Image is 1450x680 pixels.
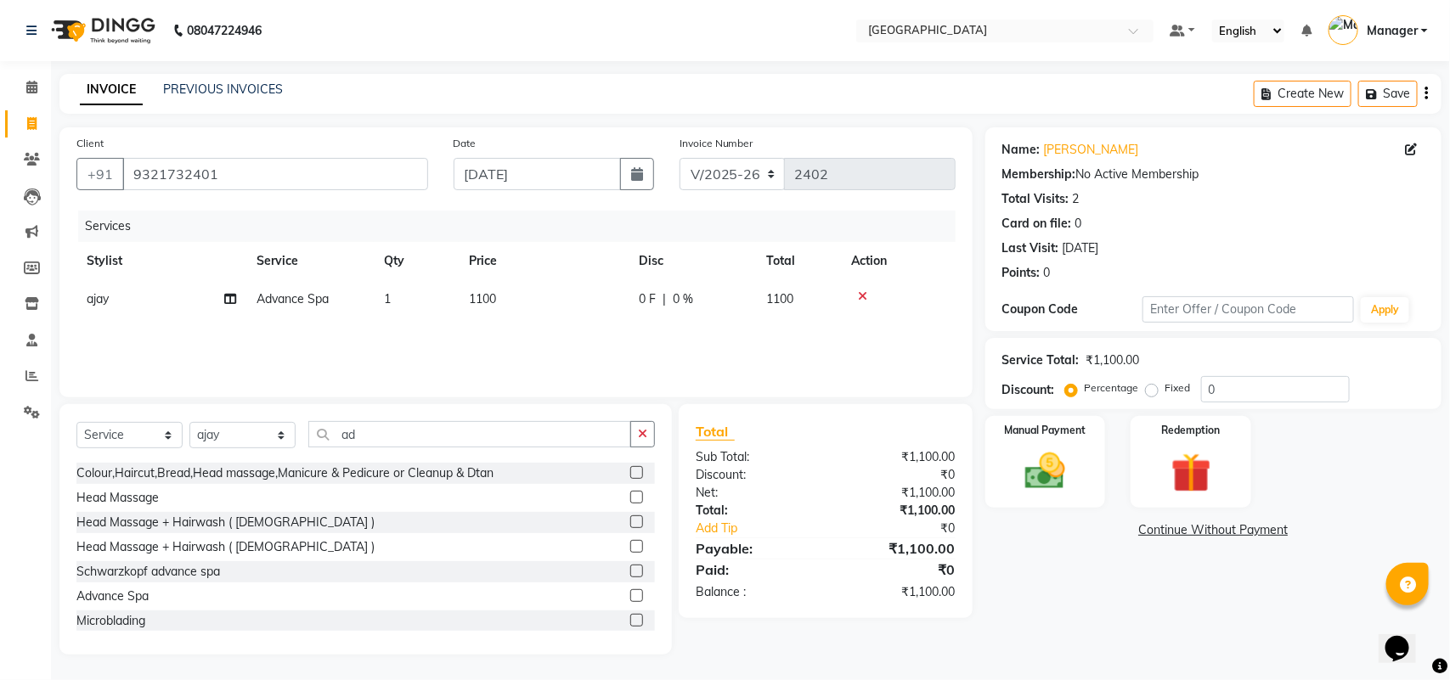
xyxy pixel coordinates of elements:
[76,612,145,630] div: Microblading
[673,290,693,308] span: 0 %
[1063,239,1099,257] div: [DATE]
[1379,612,1433,663] iframe: chat widget
[683,559,826,580] div: Paid:
[374,242,459,280] th: Qty
[76,538,375,556] div: Head Massage + Hairwash ( [DEMOGRAPHIC_DATA] )
[1159,448,1223,497] img: _gift.svg
[469,291,496,306] span: 1100
[76,242,246,280] th: Stylist
[826,502,968,520] div: ₹1,100.00
[459,242,629,280] th: Price
[1002,264,1041,282] div: Points:
[76,136,104,151] label: Client
[1044,264,1051,282] div: 0
[1086,351,1140,369] div: ₹1,100.00
[826,484,968,502] div: ₹1,100.00
[76,563,220,581] div: Schwarzkopf advance spa
[76,514,375,531] div: Head Massage + Hairwash ( [DEMOGRAPHIC_DATA] )
[454,136,477,151] label: Date
[826,538,968,559] div: ₹1,100.00
[1143,296,1354,323] input: Enter Offer / Coupon Code
[76,464,494,482] div: Colour,Haircut,Bread,Head massage,Manicure & Pedicure or Cleanup & Dtan
[76,158,124,190] button: +91
[639,290,656,308] span: 0 F
[629,242,756,280] th: Disc
[187,7,262,54] b: 08047224946
[246,242,374,280] th: Service
[1358,81,1418,107] button: Save
[1162,423,1221,438] label: Redemption
[1073,190,1080,208] div: 2
[826,583,968,601] div: ₹1,100.00
[122,158,428,190] input: Search by Name/Mobile/Email/Code
[1002,301,1143,318] div: Coupon Code
[1085,380,1139,396] label: Percentage
[1002,141,1041,159] div: Name:
[683,484,826,502] div: Net:
[683,538,826,559] div: Payable:
[1044,141,1139,159] a: [PERSON_NAME]
[683,466,826,484] div: Discount:
[683,520,849,537] a: Add Tip
[849,520,968,537] div: ₹0
[680,136,753,151] label: Invoice Number
[1002,239,1059,257] div: Last Visit:
[1329,15,1358,45] img: Manager
[1075,215,1082,233] div: 0
[384,291,391,306] span: 1
[766,291,793,306] span: 1100
[1002,215,1072,233] div: Card on file:
[826,559,968,580] div: ₹0
[163,81,283,97] a: PREVIOUS INVOICES
[1002,166,1076,183] div: Membership:
[1367,22,1418,40] span: Manager
[308,421,631,447] input: Search or Scan
[841,242,956,280] th: Action
[989,521,1438,539] a: Continue Without Payment
[683,583,826,601] div: Balance :
[826,448,968,466] div: ₹1,100.00
[756,242,841,280] th: Total
[683,502,826,520] div: Total:
[80,75,143,105] a: INVOICE
[1002,166,1425,183] div: No Active Membership
[696,423,735,441] span: Total
[87,291,109,306] span: ajay
[78,211,968,242] div: Services
[1002,190,1069,208] div: Total Visits:
[257,291,329,306] span: Advance Spa
[683,448,826,466] div: Sub Total:
[1361,297,1409,323] button: Apply
[43,7,160,54] img: logo
[826,466,968,484] div: ₹0
[76,489,159,507] div: Head Massage
[76,587,149,605] div: Advance Spa
[663,290,666,308] span: |
[1013,448,1077,494] img: _cash.svg
[1005,423,1086,438] label: Manual Payment
[1002,381,1055,399] div: Discount:
[1254,81,1351,107] button: Create New
[1165,380,1191,396] label: Fixed
[1002,351,1080,369] div: Service Total:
